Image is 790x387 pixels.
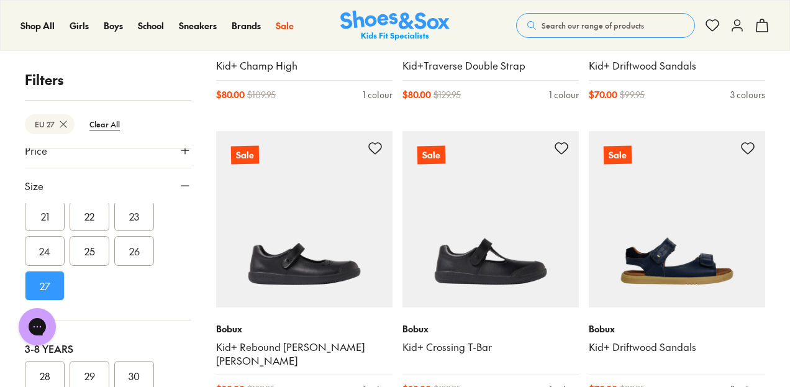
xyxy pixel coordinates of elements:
[589,59,765,73] a: Kid+ Driftwood Sandals
[363,88,393,101] div: 1 colour
[402,340,579,354] a: Kid+ Crossing T-Bar
[25,114,75,134] btn: EU 27
[516,13,695,38] button: Search our range of products
[589,131,765,307] a: Sale
[417,145,445,164] p: Sale
[276,19,294,32] a: Sale
[216,340,393,368] a: Kid+ Rebound [PERSON_NAME] [PERSON_NAME]
[114,201,154,231] button: 23
[604,145,632,164] p: Sale
[589,322,765,335] p: Bobux
[549,88,579,101] div: 1 colour
[402,59,579,73] a: Kid+Traverse Double Strap
[340,11,450,41] a: Shoes & Sox
[104,19,123,32] a: Boys
[247,88,276,101] span: $ 109.95
[25,133,191,168] button: Price
[232,19,261,32] a: Brands
[114,236,154,266] button: 26
[70,201,109,231] button: 22
[216,59,393,73] a: Kid+ Champ High
[79,113,130,135] btn: Clear All
[620,88,645,101] span: $ 99.95
[402,322,579,335] p: Bobux
[434,88,461,101] span: $ 129.95
[12,304,62,350] iframe: Gorgias live chat messenger
[70,19,89,32] a: Girls
[340,11,450,41] img: SNS_Logo_Responsive.svg
[70,236,109,266] button: 25
[402,88,431,101] span: $ 80.00
[730,88,765,101] div: 3 colours
[216,322,393,335] p: Bobux
[231,145,259,164] p: Sale
[402,131,579,307] a: Sale
[25,236,65,266] button: 24
[589,340,765,354] a: Kid+ Driftwood Sandals
[20,19,55,32] a: Shop All
[138,19,164,32] a: School
[25,341,191,356] div: 3-8 Years
[216,88,245,101] span: $ 80.00
[542,20,644,31] span: Search our range of products
[25,70,191,90] p: Filters
[25,143,47,158] span: Price
[25,178,43,193] span: Size
[589,88,617,101] span: $ 70.00
[179,19,217,32] a: Sneakers
[25,168,191,203] button: Size
[25,271,65,301] button: 27
[216,131,393,307] a: Sale
[25,201,65,231] button: 21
